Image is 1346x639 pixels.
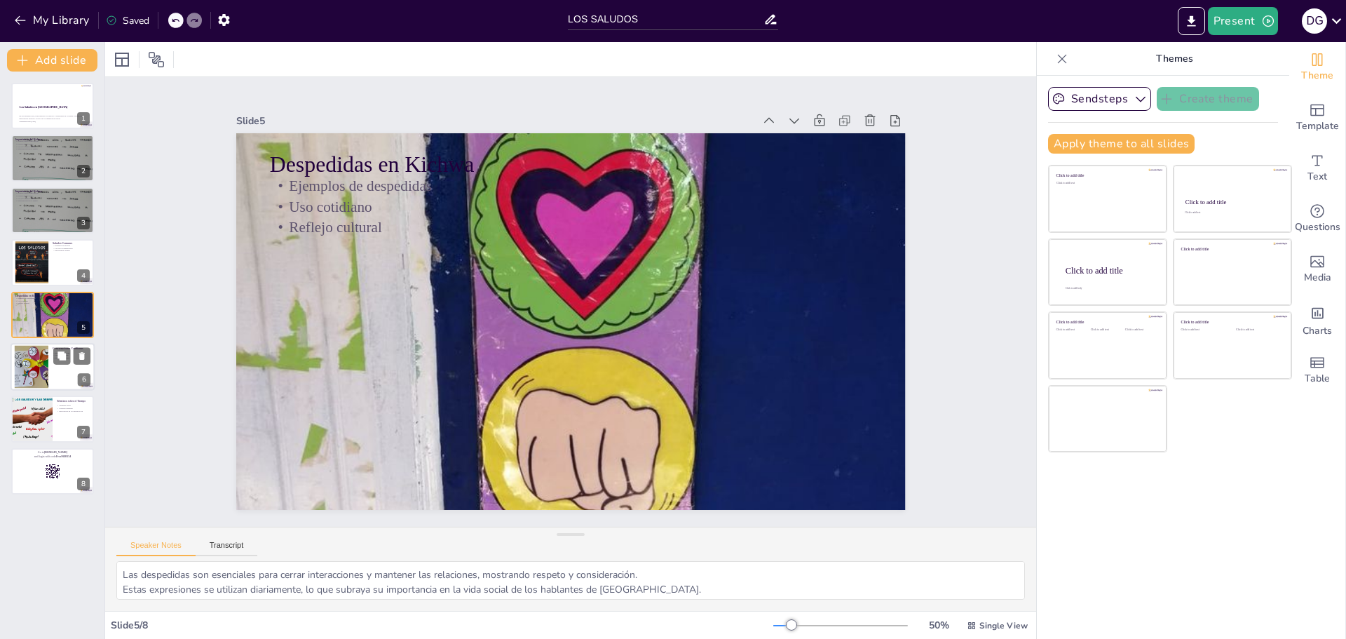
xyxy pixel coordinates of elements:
[15,197,90,200] p: Uso en la región andina
[1056,328,1088,332] div: Click to add text
[1073,42,1275,76] p: Themes
[53,241,90,245] p: Saludos Comunes
[19,115,85,120] p: En esta presentación, exploraremos los saludos y despedidas en la lengua Kichwa, su importancia c...
[11,135,94,181] div: 2
[11,83,94,129] div: 1
[15,189,90,194] p: Importancia del Kichwa
[1048,134,1195,154] button: Apply theme to all slides
[1185,199,1279,206] div: Click to add title
[77,426,90,438] div: 7
[15,302,90,304] p: Reflejo cultural
[1302,7,1327,35] button: D G
[11,9,95,32] button: My Library
[1303,323,1332,339] span: Charts
[15,140,90,142] p: Kichwa como lengua oficial
[77,217,90,229] div: 3
[15,455,90,459] p: and login with code
[922,619,956,632] div: 50 %
[15,192,90,195] p: Kichwa como lengua oficial
[568,9,763,29] input: Insert title
[74,347,90,364] button: Delete Slide
[57,399,90,403] p: Términos sobre el Tiempo
[256,80,773,147] div: Slide 5
[77,165,90,177] div: 2
[1307,169,1327,184] span: Text
[1056,320,1157,325] div: Click to add title
[1289,194,1345,244] div: Get real-time input from your audience
[1091,328,1122,332] div: Click to add text
[7,49,97,72] button: Add slide
[1157,87,1259,111] button: Create theme
[280,166,881,249] p: Uso cotidiano
[148,51,165,68] span: Position
[77,112,90,125] div: 1
[78,373,90,386] div: 6
[15,145,90,148] p: Uso en la región andina
[1305,371,1330,386] span: Table
[1056,173,1157,178] div: Click to add title
[284,119,886,213] p: Despedidas en Kichwa
[11,292,94,338] div: 5
[116,541,196,556] button: Speaker Notes
[106,14,149,27] div: Saved
[15,142,90,145] p: Preservación cultural
[1048,87,1151,111] button: Sendsteps
[53,247,90,250] p: Uso en la comunicación
[11,239,94,285] div: 4
[44,451,67,454] strong: [DOMAIN_NAME]
[278,186,879,269] p: Reflejo cultural
[1301,68,1333,83] span: Theme
[77,269,90,282] div: 4
[196,541,258,556] button: Transcript
[111,48,133,71] div: Layout
[1181,320,1282,325] div: Click to add title
[1304,270,1331,285] span: Media
[1056,182,1157,185] div: Click to add text
[15,297,90,300] p: Ejemplos de despedidas
[1178,7,1205,35] button: Export to PowerPoint
[53,347,70,364] button: Duplicate Slide
[1066,287,1154,290] div: Click to add body
[53,347,90,351] p: Conversaciones Cotidianas
[20,105,68,108] strong: Los Saludos en [GEOGRAPHIC_DATA]
[11,396,94,442] div: 7
[19,120,85,123] p: Generated with [URL]
[111,619,773,632] div: Slide 5 / 8
[11,187,94,234] div: 3
[53,356,90,359] p: Práctica del idioma
[57,410,90,412] p: Importancia en la comunicación
[15,293,90,297] p: Despedidas en Kichwa
[1181,328,1225,332] div: Click to add text
[53,245,90,248] p: Ejemplos de saludos
[979,620,1028,631] span: Single View
[1289,345,1345,396] div: Add a table
[1289,244,1345,295] div: Add images, graphics, shapes or video
[1302,8,1327,34] div: D G
[77,478,90,490] div: 8
[15,147,90,150] p: Revitalización de la lengua
[53,351,90,354] p: Ejemplo de diálogo
[1289,42,1345,93] div: Change the overall theme
[116,561,1025,600] textarea: Las despedidas son esenciales para cerrar interacciones y mantener las relaciones, mostrando resp...
[15,194,90,197] p: Preservación cultural
[53,354,90,357] p: Amistad y respeto
[15,300,90,302] p: Uso cotidiano
[1185,212,1278,215] div: Click to add text
[77,321,90,334] div: 5
[57,405,90,408] p: Términos útiles
[1295,220,1340,235] span: Questions
[15,200,90,203] p: Revitalización de la lengua
[1289,295,1345,345] div: Add charts and graphs
[1296,119,1339,134] span: Template
[1289,93,1345,143] div: Add ready made slides
[1181,246,1282,251] div: Click to add title
[53,250,90,253] p: Importancia cultural
[1125,328,1157,332] div: Click to add text
[11,448,94,495] div: 8
[282,144,883,228] p: Ejemplos de despedidas
[1289,143,1345,194] div: Add text boxes
[1208,7,1278,35] button: Present
[11,343,95,391] div: 6
[1066,265,1155,275] div: Click to add title
[1236,328,1280,332] div: Click to add text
